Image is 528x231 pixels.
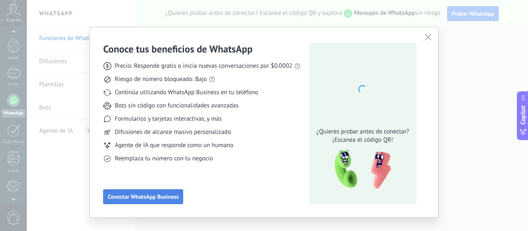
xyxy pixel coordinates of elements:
span: ¡Escanea el código QR! [314,136,411,144]
button: Conectar WhatsApp Business [103,189,183,204]
span: ¿Quieres probar antes de conectar? [314,128,411,136]
span: Difusiones de alcance masivo personalizado [115,128,231,136]
span: Agente de IA que responde como un humano [115,141,233,150]
span: Copilot [519,105,527,124]
span: Bots sin código con funcionalidades avanzadas [115,102,238,110]
span: Precio: Responde gratis o inicia nuevas conversaciones por $0.0002 [115,62,292,70]
span: Continúa utilizando WhatsApp Business en tu teléfono [115,88,258,97]
span: Conectar WhatsApp Business [108,194,179,200]
span: Formularios y tarjetas interactivas, y más [115,115,222,123]
h3: Conoce tus beneficios de WhatsApp [103,43,252,55]
span: Reemplaza tu número con tu negocio [115,155,213,163]
span: Riesgo de número bloqueado: Bajo [115,75,207,83]
img: qr-pic-1x.png [328,148,393,192]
